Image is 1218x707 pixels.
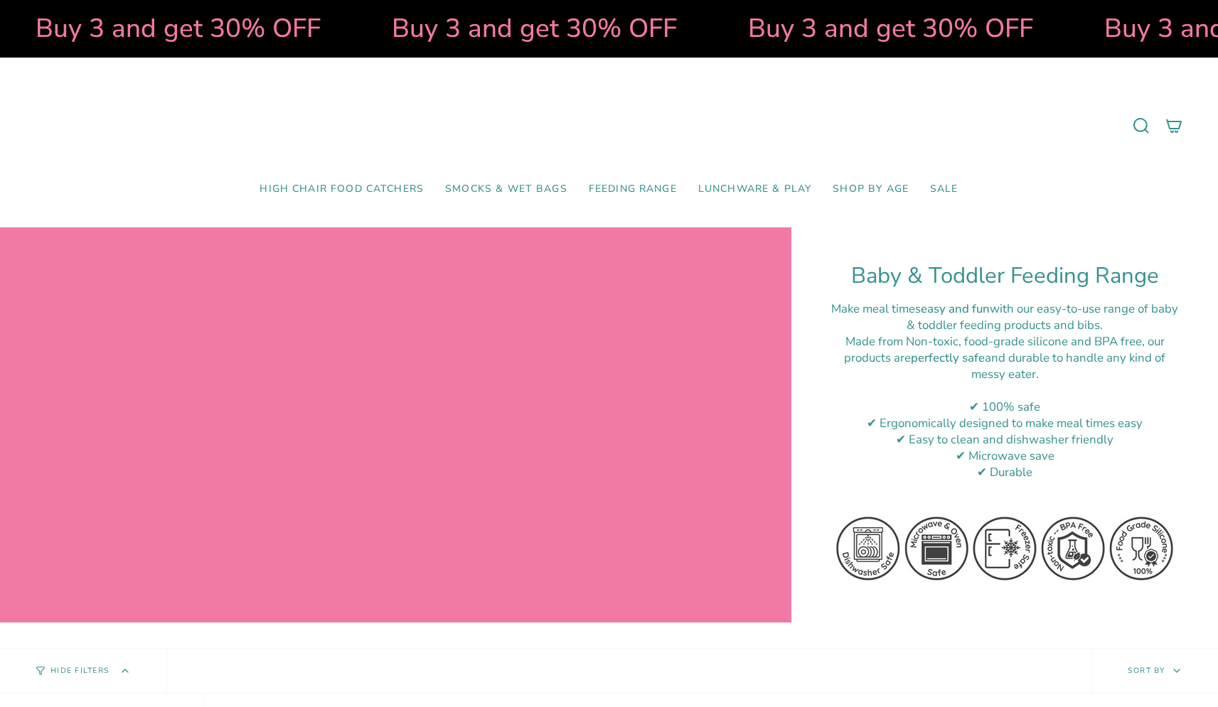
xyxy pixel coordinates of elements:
[919,173,969,206] a: SALE
[34,11,319,46] strong: Buy 3 and get 30% OFF
[827,415,1182,431] div: ✔ Ergonomically designed to make meal times easy
[698,183,811,195] span: Lunchware & Play
[930,183,958,195] span: SALE
[827,301,1182,333] div: Make meal times with our easy-to-use range of baby & toddler feeding products and bibs.
[827,263,1182,289] h1: Baby & Toddler Feeding Range
[486,79,732,173] a: Mumma’s Little Helpers
[589,183,677,195] span: Feeding Range
[827,333,1182,382] div: M
[844,333,1165,382] span: ade from Non-toxic, food-grade silicone and BPA free, our products are and durable to handle any ...
[260,183,424,195] span: High Chair Food Catchers
[911,350,985,366] strong: perfectly safe
[833,183,909,195] span: Shop by Age
[578,173,688,206] a: Feeding Range
[390,11,675,46] strong: Buy 3 and get 30% OFF
[249,173,434,206] a: High Chair Food Catchers
[822,173,919,206] a: Shop by Age
[50,667,109,675] span: Hide Filters
[1128,665,1165,676] span: Sort by
[445,183,567,195] span: Smocks & Wet Bags
[827,464,1182,480] div: ✔ Durable
[688,173,822,206] a: Lunchware & Play
[827,399,1182,415] div: ✔ 100% safe
[827,431,1182,448] div: ✔ Easy to clean and dishwasher friendly
[956,448,1054,464] span: ✔ Microwave save
[434,173,578,206] a: Smocks & Wet Bags
[1091,649,1218,693] button: Sort by
[921,301,990,317] strong: easy and fun
[747,11,1032,46] strong: Buy 3 and get 30% OFF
